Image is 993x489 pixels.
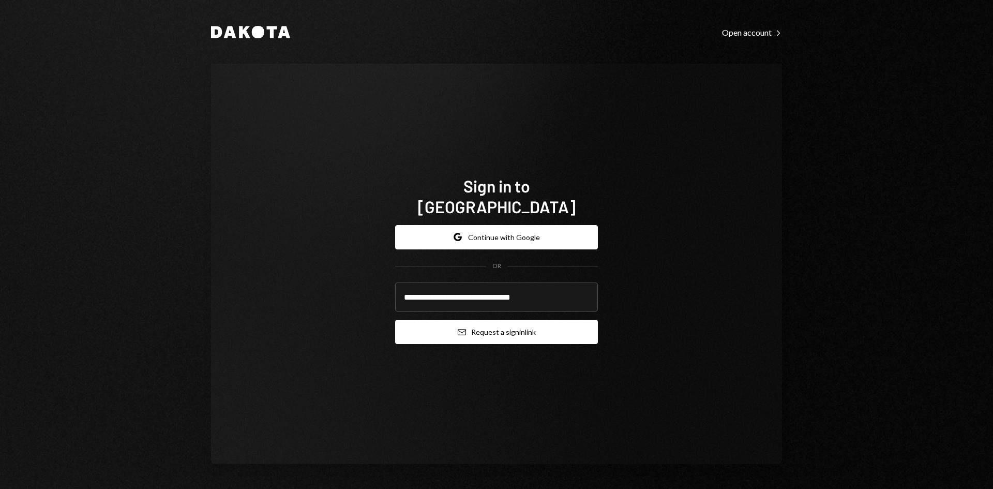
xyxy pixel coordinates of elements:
[722,27,782,38] div: Open account
[395,175,598,217] h1: Sign in to [GEOGRAPHIC_DATA]
[722,26,782,38] a: Open account
[492,262,501,271] div: OR
[395,320,598,344] button: Request a signinlink
[395,225,598,249] button: Continue with Google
